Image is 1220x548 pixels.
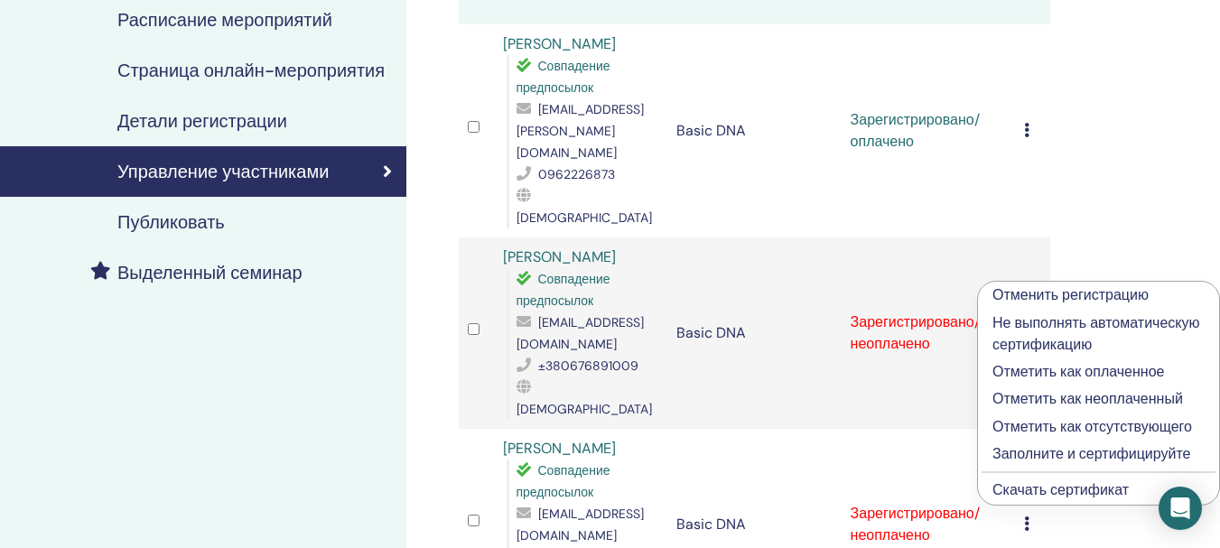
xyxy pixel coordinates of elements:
span: 0962226873 [538,166,615,182]
p: Отменить регистрацию [992,284,1205,306]
a: [PERSON_NAME] [503,34,616,53]
td: Basic DNA [667,237,842,429]
span: [EMAIL_ADDRESS][DOMAIN_NAME] [517,314,644,352]
span: Совпадение предпосылок [517,271,610,309]
h4: Управление участниками [117,161,329,182]
p: Отметить как неоплаченный [992,388,1205,410]
h4: Детали регистрации [117,110,287,132]
td: Basic DNA [667,24,842,237]
p: Заполните и сертифицируйте [992,443,1205,465]
span: [EMAIL_ADDRESS][DOMAIN_NAME] [517,506,644,543]
span: [DEMOGRAPHIC_DATA] [517,401,652,417]
a: Скачать сертификат [992,480,1129,499]
a: [PERSON_NAME] [503,439,616,458]
p: Отметить как оплаченное [992,361,1205,383]
span: ±380676891009 [538,358,638,374]
h4: Публиковать [117,211,225,233]
p: Отметить как отсутствующего [992,416,1205,438]
a: [PERSON_NAME] [503,247,616,266]
h4: Страница онлайн-мероприятия [117,60,385,81]
h4: Расписание мероприятий [117,9,332,31]
div: Open Intercom Messenger [1159,487,1202,530]
span: Совпадение предпосылок [517,58,610,96]
p: Не выполнять автоматическую сертификацию [992,312,1205,356]
span: Совпадение предпосылок [517,462,610,500]
span: [DEMOGRAPHIC_DATA] [517,209,652,226]
h4: Выделенный семинар [117,262,303,283]
span: [EMAIL_ADDRESS][PERSON_NAME][DOMAIN_NAME] [517,101,644,161]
